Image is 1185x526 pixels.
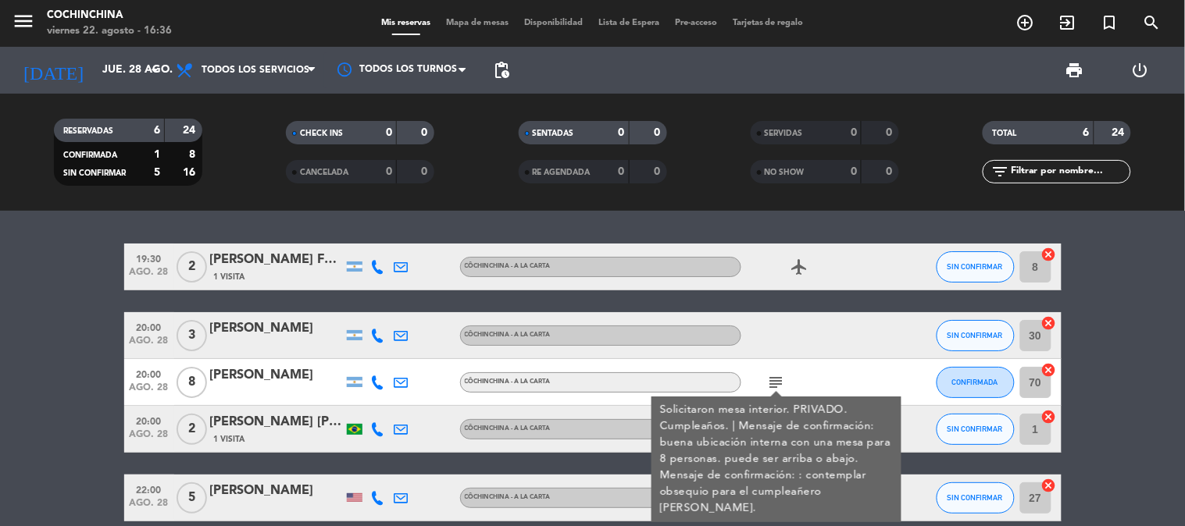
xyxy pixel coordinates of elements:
strong: 6 [154,125,160,136]
span: 2 [177,414,207,445]
span: print [1065,61,1084,80]
i: airplanemode_active [791,258,809,276]
span: 20:00 [130,318,169,336]
span: CôChinChina - A LA CARTA [465,494,551,500]
span: 5 [177,482,207,514]
div: LOG OUT [1108,47,1173,94]
strong: 0 [386,127,392,138]
span: 1 Visita [214,271,245,283]
span: SIN CONFIRMAR [63,169,126,177]
span: Mapa de mesas [438,19,516,27]
strong: 0 [886,127,895,138]
strong: 8 [189,149,198,160]
button: SIN CONFIRMAR [937,320,1015,351]
i: cancel [1041,247,1057,262]
i: subject [767,373,786,392]
strong: 16 [183,167,198,178]
span: 20:00 [130,364,169,382]
span: RE AGENDADA [533,169,591,176]
div: [PERSON_NAME] [PERSON_NAME] [210,412,343,432]
strong: 24 [183,125,198,136]
span: SERVIDAS [765,130,803,137]
div: [PERSON_NAME] [210,318,343,339]
strong: 0 [619,127,625,138]
strong: 1 [154,149,160,160]
strong: 0 [619,166,625,177]
span: SENTADAS [533,130,574,137]
span: 1 Visita [214,433,245,446]
strong: 6 [1083,127,1090,138]
span: 22:00 [130,480,169,498]
span: Pre-acceso [667,19,725,27]
strong: 0 [386,166,392,177]
strong: 5 [154,167,160,178]
strong: 0 [886,166,895,177]
span: pending_actions [492,61,511,80]
span: ago. 28 [130,267,169,285]
div: viernes 22. agosto - 16:36 [47,23,172,39]
span: Lista de Espera [591,19,667,27]
strong: 0 [422,127,431,138]
i: arrow_drop_down [145,61,164,80]
i: turned_in_not [1101,13,1119,32]
span: SIN CONFIRMAR [948,493,1003,502]
div: Solicitaron mesa interior. PRIVADO. Cumpleaños. | Mensaje de confirmación: buena ubicación intern... [659,402,893,517]
div: Cochinchina [47,8,172,23]
span: TOTAL [992,130,1016,137]
i: [DATE] [12,53,95,87]
span: 2 [177,251,207,283]
strong: 24 [1112,127,1128,138]
i: cancel [1041,315,1057,331]
span: CONFIRMADA [63,151,117,159]
span: ago. 28 [130,429,169,447]
i: menu [12,9,35,33]
span: 3 [177,320,207,351]
i: cancel [1041,478,1057,493]
span: CHECK INS [300,130,343,137]
input: Filtrar por nombre... [1009,163,1130,180]
span: CôChinChina - A LA CARTA [465,263,551,269]
span: 19:30 [130,249,169,267]
span: RESERVADAS [63,127,113,135]
div: [PERSON_NAME] Fonzalida [210,250,343,270]
span: Disponibilidad [516,19,591,27]
span: CôChinChina - A LA CARTA [465,425,551,432]
span: CôChinChina - A LA CARTA [465,379,551,385]
button: SIN CONFIRMAR [937,482,1015,514]
span: SIN CONFIRMAR [948,262,1003,271]
div: [PERSON_NAME] [210,365,343,386]
span: Tarjetas de regalo [725,19,812,27]
span: NO SHOW [765,169,805,176]
button: CONFIRMADA [937,367,1015,398]
i: exit_to_app [1058,13,1077,32]
i: search [1143,13,1162,32]
span: 8 [177,367,207,398]
span: 20:00 [130,411,169,429]
button: SIN CONFIRMAR [937,251,1015,283]
span: SIN CONFIRMAR [948,331,1003,339]
span: ago. 28 [130,498,169,516]
span: CôChinChina - A LA CARTA [465,332,551,338]
div: [PERSON_NAME] [210,481,343,501]
strong: 0 [654,127,663,138]
i: filter_list [990,162,1009,181]
span: Todos los servicios [202,65,309,76]
button: SIN CONFIRMAR [937,414,1015,445]
button: menu [12,9,35,38]
span: CANCELADA [300,169,348,176]
span: Mis reservas [373,19,438,27]
strong: 0 [422,166,431,177]
span: ago. 28 [130,336,169,354]
strong: 0 [654,166,663,177]
strong: 0 [851,127,857,138]
span: CONFIRMADA [952,378,998,386]
strong: 0 [851,166,857,177]
i: cancel [1041,409,1057,425]
span: SIN CONFIRMAR [948,425,1003,433]
i: add_circle_outline [1016,13,1035,32]
i: power_settings_new [1131,61,1150,80]
i: cancel [1041,362,1057,378]
span: ago. 28 [130,382,169,400]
